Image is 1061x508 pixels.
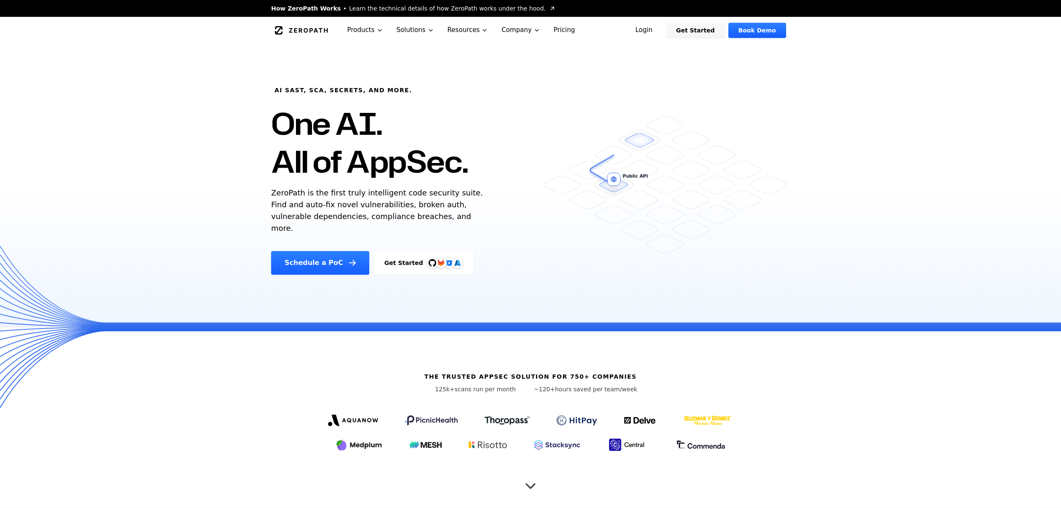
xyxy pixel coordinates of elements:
[374,251,474,275] a: Get StartedGitHubGitLabAzure
[534,385,637,393] p: hours saved per team/week
[261,17,800,43] nav: Global
[728,23,786,38] a: Book Demo
[271,187,487,234] p: ZeroPath is the first truly intelligent code security suite. Find and auto-fix novel vulnerabilit...
[445,258,454,267] svg: Bitbucket
[435,386,455,393] span: 125k+
[424,372,637,381] h6: The trusted AppSec solution for 750+ companies
[454,259,461,266] img: Azure
[271,104,468,180] h1: One AI. All of AppSec.
[441,17,495,43] button: Resources
[275,86,412,94] h6: AI SAST, SCA, Secrets, and more.
[666,23,725,38] a: Get Started
[410,441,442,448] img: Mesh
[424,385,527,393] p: scans run per month
[522,474,539,491] button: Scroll to next section
[534,386,555,393] span: ~120+
[349,4,546,13] span: Learn the technical details of how ZeroPath works under the hood.
[607,437,649,452] img: Central
[547,17,582,43] a: Pricing
[336,438,383,452] img: Medplum
[534,440,580,450] img: Stacksync
[271,4,556,13] a: How ZeroPath WorksLearn the technical details of how ZeroPath works under the hood.
[485,416,530,425] img: Thoropass
[341,17,390,43] button: Products
[683,410,733,430] img: GYG
[271,4,341,13] span: How ZeroPath Works
[625,23,663,38] a: Login
[390,17,441,43] button: Solutions
[271,251,369,275] a: Schedule a PoC
[429,259,436,267] img: GitHub
[432,254,449,271] img: GitLab
[495,17,547,43] button: Company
